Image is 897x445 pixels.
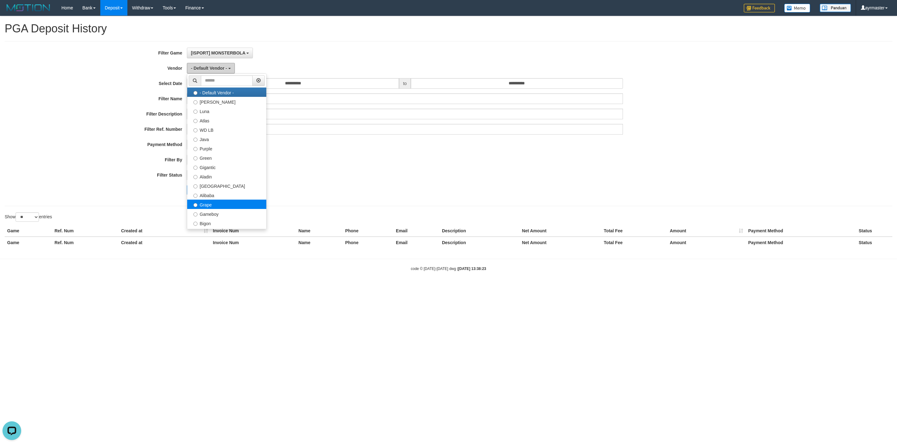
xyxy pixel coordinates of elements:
[211,237,296,248] th: Invoice Num
[5,3,52,12] img: MOTION_logo.png
[187,97,266,106] label: [PERSON_NAME]
[784,4,810,12] img: Button%20Memo.svg
[187,181,266,190] label: [GEOGRAPHIC_DATA]
[52,237,119,248] th: Ref. Num
[193,147,197,151] input: Purple
[211,225,296,237] th: Invoice Num
[187,125,266,134] label: WD LB
[187,63,235,73] button: - Default Vendor -
[193,110,197,114] input: Luna
[667,225,746,237] th: Amount
[5,237,52,248] th: Game
[5,225,52,237] th: Game
[193,100,197,104] input: [PERSON_NAME]
[193,128,197,132] input: WD LB
[520,225,601,237] th: Net Amount
[193,203,197,207] input: Grape
[187,48,253,58] button: [ISPORT] MONSTERBOLA
[187,162,266,172] label: Gigantic
[187,134,266,144] label: Java
[119,237,211,248] th: Created at
[187,106,266,116] label: Luna
[856,225,892,237] th: Status
[193,166,197,170] input: Gigantic
[191,50,245,55] span: [ISPORT] MONSTERBOLA
[458,267,486,271] strong: [DATE] 13:38:23
[193,91,197,95] input: - Default Vendor -
[193,222,197,226] input: Bigon
[601,225,667,237] th: Total Fee
[343,237,393,248] th: Phone
[193,184,197,188] input: [GEOGRAPHIC_DATA]
[5,212,52,222] label: Show entries
[746,237,856,248] th: Payment Method
[187,153,266,162] label: Green
[193,138,197,142] input: Java
[119,225,211,237] th: Created at
[187,172,266,181] label: Aladin
[601,237,667,248] th: Total Fee
[520,237,601,248] th: Net Amount
[393,225,439,237] th: Email
[5,22,892,35] h1: PGA Deposit History
[343,225,393,237] th: Phone
[411,267,486,271] small: code © [DATE]-[DATE] dwg |
[191,66,227,71] span: - Default Vendor -
[52,225,119,237] th: Ref. Num
[187,88,266,97] label: - Default Vendor -
[296,237,343,248] th: Name
[296,225,343,237] th: Name
[193,212,197,216] input: Gameboy
[856,237,892,248] th: Status
[2,2,21,21] button: Open LiveChat chat widget
[439,225,520,237] th: Description
[193,156,197,160] input: Green
[393,237,439,248] th: Email
[187,209,266,218] label: Gameboy
[187,218,266,228] label: Bigon
[744,4,775,12] img: Feedback.jpg
[667,237,746,248] th: Amount
[399,78,411,89] span: to
[746,225,856,237] th: Payment Method
[193,175,197,179] input: Aladin
[439,237,520,248] th: Description
[187,116,266,125] label: Atlas
[187,228,266,237] label: Allstar
[16,212,39,222] select: Showentries
[187,200,266,209] label: Grape
[820,4,851,12] img: panduan.png
[193,194,197,198] input: Alibaba
[187,144,266,153] label: Purple
[187,190,266,200] label: Alibaba
[193,119,197,123] input: Atlas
